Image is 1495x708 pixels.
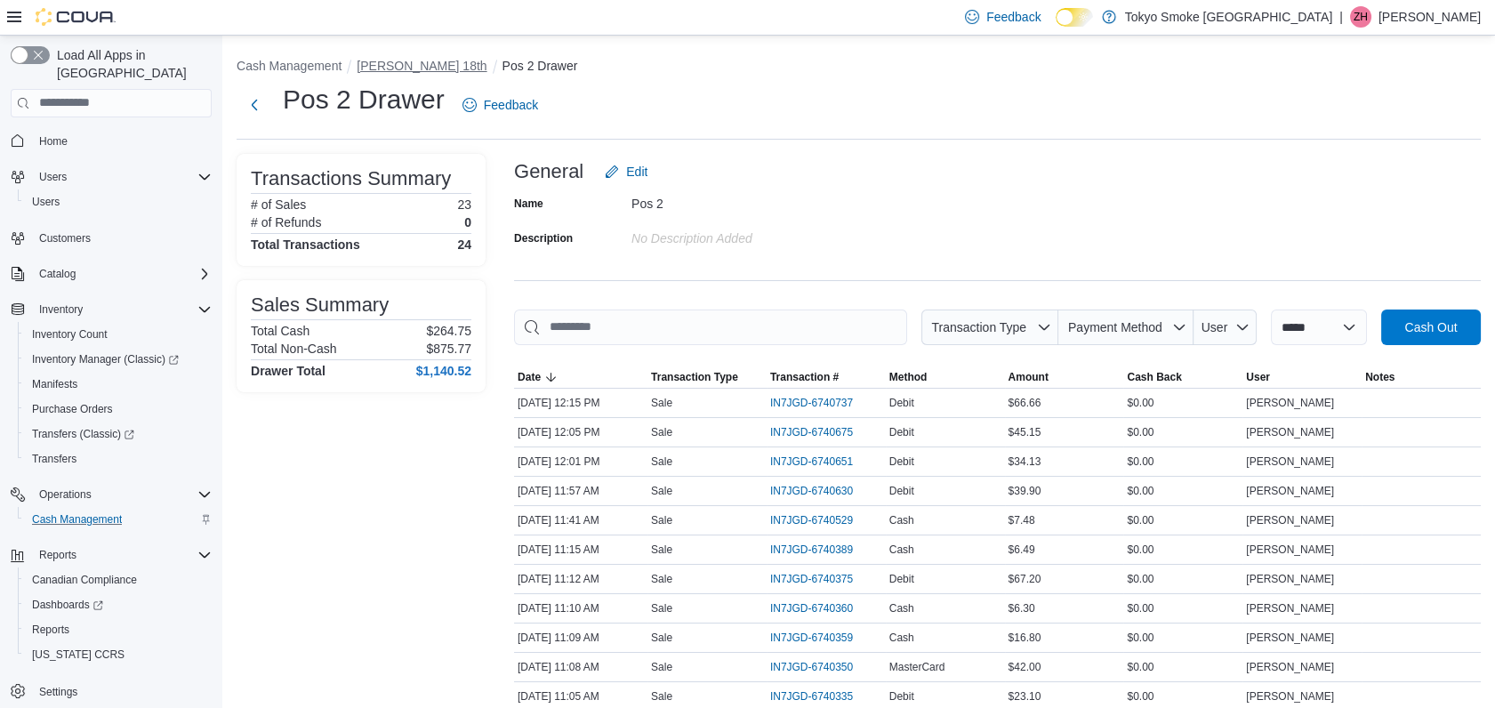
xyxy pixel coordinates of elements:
[514,366,647,388] button: Date
[1009,396,1041,410] span: $66.66
[651,660,672,674] p: Sale
[1123,598,1242,619] div: $0.00
[32,484,99,505] button: Operations
[25,619,76,640] a: Reports
[986,8,1041,26] span: Feedback
[32,166,74,188] button: Users
[25,509,212,530] span: Cash Management
[514,568,647,590] div: [DATE] 11:12 AM
[25,349,186,370] a: Inventory Manager (Classic)
[32,377,77,391] span: Manifests
[770,656,871,678] button: IN7JGD-6740350
[514,539,647,560] div: [DATE] 11:15 AM
[651,370,738,384] span: Transaction Type
[514,656,647,678] div: [DATE] 11:08 AM
[886,366,1005,388] button: Method
[889,513,914,527] span: Cash
[1381,310,1481,345] button: Cash Out
[32,299,212,320] span: Inventory
[514,598,647,619] div: [DATE] 11:10 AM
[631,224,870,245] div: No Description added
[50,46,212,82] span: Load All Apps in [GEOGRAPHIC_DATA]
[514,197,543,211] label: Name
[1123,422,1242,443] div: $0.00
[1009,455,1041,469] span: $34.13
[770,480,871,502] button: IN7JGD-6740630
[32,402,113,416] span: Purchase Orders
[651,513,672,527] p: Sale
[18,397,219,422] button: Purchase Orders
[18,189,219,214] button: Users
[770,510,871,531] button: IN7JGD-6740529
[25,324,212,345] span: Inventory Count
[1009,601,1035,615] span: $6.30
[1123,392,1242,414] div: $0.00
[1123,627,1242,648] div: $0.00
[32,680,212,702] span: Settings
[32,623,69,637] span: Reports
[32,544,84,566] button: Reports
[4,225,219,251] button: Customers
[39,487,92,502] span: Operations
[1123,480,1242,502] div: $0.00
[32,681,84,703] a: Settings
[770,455,853,469] span: IN7JGD-6740651
[770,598,871,619] button: IN7JGD-6740360
[39,134,68,149] span: Home
[18,347,219,372] a: Inventory Manager (Classic)
[1378,6,1481,28] p: [PERSON_NAME]
[4,128,219,154] button: Home
[514,510,647,531] div: [DATE] 11:41 AM
[931,320,1026,334] span: Transaction Type
[1009,631,1041,645] span: $16.80
[39,170,67,184] span: Users
[18,372,219,397] button: Manifests
[4,261,219,286] button: Catalog
[518,370,541,384] span: Date
[1246,455,1334,469] span: [PERSON_NAME]
[1009,513,1035,527] span: $7.48
[32,427,134,441] span: Transfers (Classic)
[464,215,471,229] p: 0
[455,87,545,123] a: Feedback
[251,294,389,316] h3: Sales Summary
[25,569,212,591] span: Canadian Compliance
[1123,451,1242,472] div: $0.00
[770,513,853,527] span: IN7JGD-6740529
[25,509,129,530] a: Cash Management
[651,572,672,586] p: Sale
[889,455,914,469] span: Debit
[889,543,914,557] span: Cash
[1009,689,1041,704] span: $23.10
[18,447,219,471] button: Transfers
[18,422,219,447] a: Transfers (Classic)
[1362,366,1481,388] button: Notes
[1123,366,1242,388] button: Cash Back
[1246,543,1334,557] span: [PERSON_NAME]
[251,364,326,378] h4: Drawer Total
[25,324,115,345] a: Inventory Count
[770,572,853,586] span: IN7JGD-6740375
[1246,513,1334,527] span: [PERSON_NAME]
[651,631,672,645] p: Sale
[770,568,871,590] button: IN7JGD-6740375
[1123,656,1242,678] div: $0.00
[1009,425,1041,439] span: $45.15
[32,484,212,505] span: Operations
[889,572,914,586] span: Debit
[1058,310,1194,345] button: Payment Method
[889,396,914,410] span: Debit
[251,168,451,189] h3: Transactions Summary
[32,327,108,342] span: Inventory Count
[25,374,84,395] a: Manifests
[39,267,76,281] span: Catalog
[1009,660,1041,674] span: $42.00
[651,455,672,469] p: Sale
[1246,396,1334,410] span: [PERSON_NAME]
[1056,27,1057,28] span: Dark Mode
[251,342,337,356] h6: Total Non-Cash
[1354,6,1368,28] span: ZH
[770,370,839,384] span: Transaction #
[1123,510,1242,531] div: $0.00
[1005,366,1124,388] button: Amount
